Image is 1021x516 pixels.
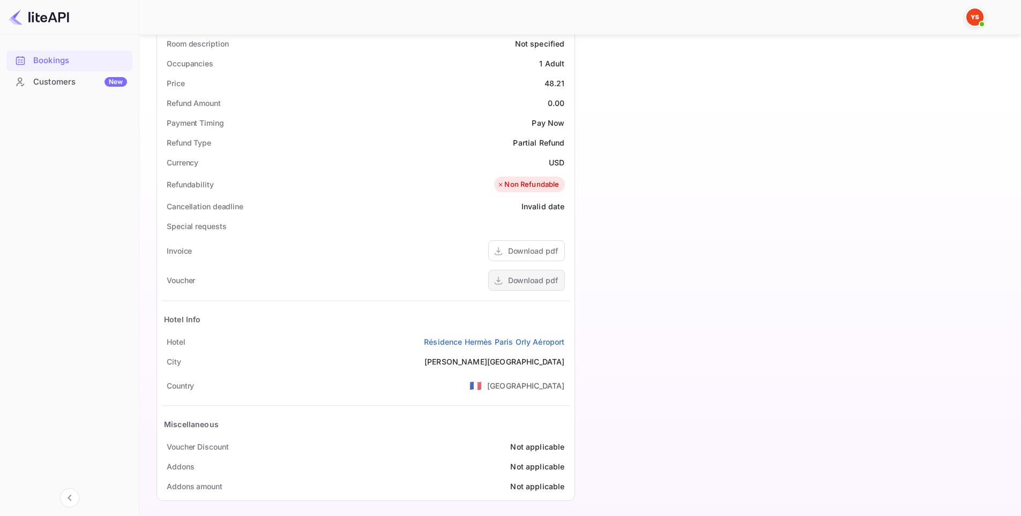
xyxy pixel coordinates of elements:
[539,58,564,69] div: 1 Adult
[167,245,192,256] div: Invoice
[167,137,211,148] div: Refund Type
[966,9,983,26] img: Yandex Support
[167,201,243,212] div: Cancellation deadline
[167,117,224,128] div: Payment Timing
[469,376,482,395] span: United States
[6,50,132,70] a: Bookings
[167,461,194,472] div: Addons
[424,336,564,347] a: Résidence Hermès Paris Orly Aéroport
[167,58,213,69] div: Occupancies
[521,201,565,212] div: Invalid date
[167,97,221,109] div: Refund Amount
[33,76,127,88] div: Customers
[164,314,201,325] div: Hotel Info
[6,50,132,71] div: Bookings
[508,275,558,286] div: Download pdf
[549,157,564,168] div: USD
[424,356,565,367] div: [PERSON_NAME][GEOGRAPHIC_DATA]
[513,137,564,148] div: Partial Refund
[497,179,559,190] div: Non Refundable
[167,275,195,286] div: Voucher
[167,157,198,168] div: Currency
[167,481,222,492] div: Addons amount
[6,72,132,92] a: CustomersNew
[167,336,185,347] div: Hotel
[167,356,181,367] div: City
[164,419,219,430] div: Miscellaneous
[508,245,558,256] div: Download pdf
[167,179,214,190] div: Refundability
[60,488,79,507] button: Collapse navigation
[510,461,564,472] div: Not applicable
[487,380,565,391] div: [GEOGRAPHIC_DATA]
[167,221,226,232] div: Special requests
[33,55,127,67] div: Bookings
[9,9,69,26] img: LiteAPI logo
[167,38,228,49] div: Room description
[167,78,185,89] div: Price
[167,380,194,391] div: Country
[515,38,565,49] div: Not specified
[532,117,564,128] div: Pay Now
[545,78,565,89] div: 48.21
[167,441,228,452] div: Voucher Discount
[510,441,564,452] div: Not applicable
[510,481,564,492] div: Not applicable
[105,77,127,87] div: New
[6,72,132,93] div: CustomersNew
[548,97,565,109] div: 0.00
